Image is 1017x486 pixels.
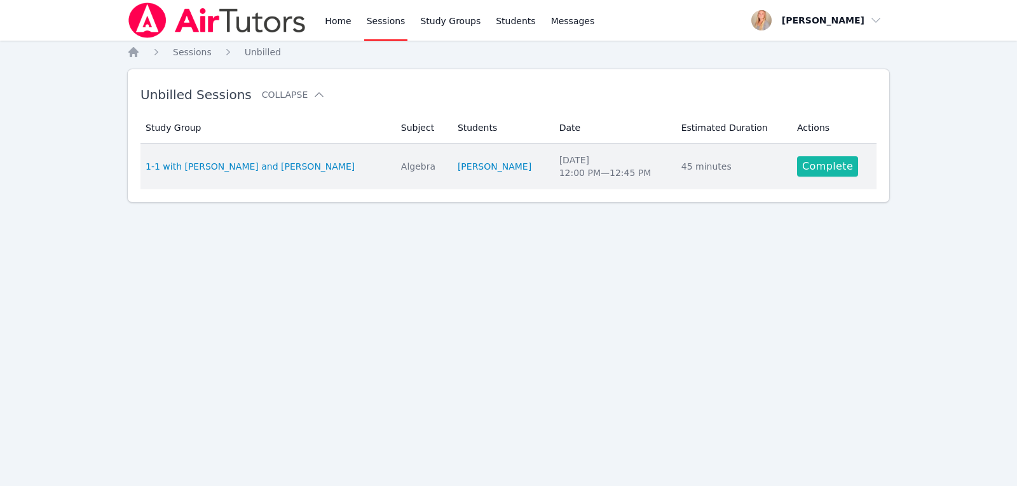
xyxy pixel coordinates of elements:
th: Actions [789,112,877,144]
th: Estimated Duration [674,112,789,144]
div: [DATE] 12:00 PM — 12:45 PM [559,154,666,179]
span: Sessions [173,47,212,57]
button: Collapse [262,88,325,101]
a: Unbilled [245,46,281,58]
tr: 1-1 with [PERSON_NAME] and [PERSON_NAME]Algebra[PERSON_NAME][DATE]12:00 PM—12:45 PM45 minutesComp... [140,144,877,189]
a: [PERSON_NAME] [458,160,531,173]
nav: Breadcrumb [127,46,890,58]
th: Subject [393,112,450,144]
div: 45 minutes [681,160,782,173]
span: Messages [551,15,595,27]
th: Study Group [140,112,393,144]
span: Unbilled Sessions [140,87,252,102]
th: Date [552,112,674,144]
a: Sessions [173,46,212,58]
a: Complete [797,156,858,177]
a: 1-1 with [PERSON_NAME] and [PERSON_NAME] [146,160,355,173]
th: Students [450,112,552,144]
div: Algebra [401,160,442,173]
img: Air Tutors [127,3,307,38]
span: Unbilled [245,47,281,57]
